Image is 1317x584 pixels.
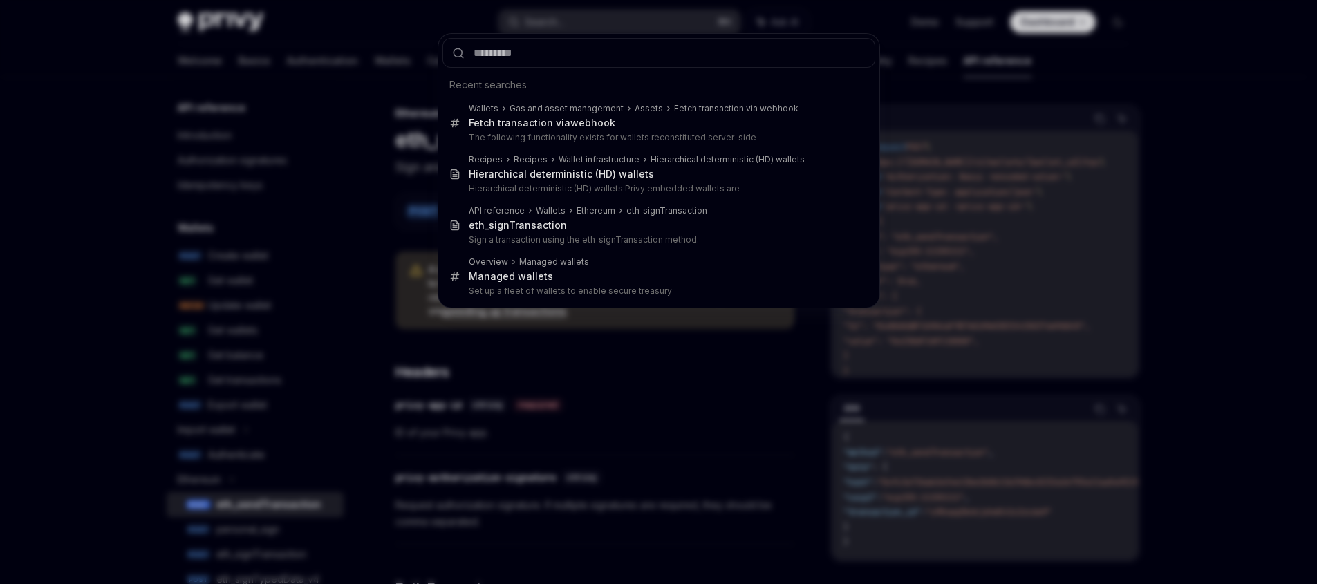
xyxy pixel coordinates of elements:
[536,205,566,216] div: Wallets
[489,219,567,231] b: signTransaction
[626,205,707,216] div: eth_signTransaction
[514,154,548,165] div: Recipes
[577,205,615,216] div: Ethereum
[559,154,639,165] div: Wallet infrastructure
[469,132,846,143] p: The following functionality exists for wallets reconstituted server-side
[469,234,846,245] p: Sign a transaction using the eth_signTransaction method.
[469,168,654,180] div: Hierarchical deterministic ( ) wallets
[469,117,615,129] div: Fetch transaction via
[469,103,498,114] div: Wallets
[570,117,615,129] b: webhook
[469,154,503,165] div: Recipes
[469,270,553,282] b: Managed wallets
[469,183,846,194] p: Hierarchical deterministic (HD) wallets Privy embedded wallets are
[519,256,589,267] b: Managed wallets
[635,103,663,114] div: Assets
[469,205,525,216] div: API reference
[651,154,805,165] div: Hierarchical deterministic (HD) wallets
[469,285,846,296] p: Set up a fleet of wallets to enable secure treasury
[510,103,624,114] div: Gas and asset management
[469,219,567,232] div: eth_
[469,256,508,267] div: Overview
[449,78,527,92] span: Recent searches
[674,103,798,114] div: Fetch transaction via webhook
[599,168,613,180] b: HD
